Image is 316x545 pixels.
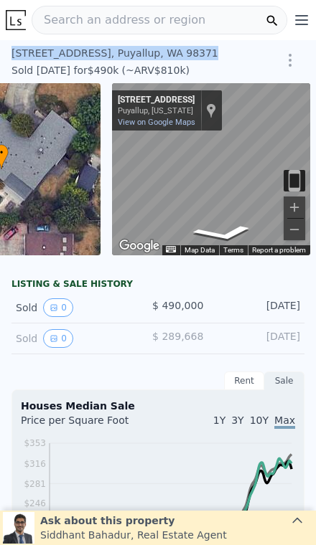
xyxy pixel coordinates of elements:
tspan: $246 [24,498,46,508]
div: Ask about this property [40,513,227,528]
img: Lotside [6,10,26,30]
div: [STREET_ADDRESS] [118,95,195,106]
a: Terms (opens in new tab) [223,246,243,254]
a: View on Google Maps [118,118,195,127]
div: Sold [DATE] for $490k [11,63,118,77]
span: $ 289,668 [152,331,203,342]
span: Max [274,414,295,429]
tspan: $353 [24,438,46,448]
div: [DATE] [209,298,300,317]
div: Sale [264,371,305,390]
div: [STREET_ADDRESS] , Puyallup , WA 98371 [11,46,244,60]
span: 10Y [250,414,269,426]
span: 1Y [213,414,226,426]
div: Sold [16,329,107,348]
span: 3Y [231,414,243,426]
a: Show location on map [206,103,216,118]
img: Google [116,237,163,255]
span: Search an address or region [32,11,205,29]
div: Houses Median Sale [21,399,295,413]
div: Siddhant Bahadur , Real Estate Agent [40,528,227,542]
button: Keyboard shortcuts [166,246,176,252]
button: Show Options [276,46,305,75]
div: Map [112,83,310,255]
button: Zoom in [284,196,305,218]
div: Rent [224,371,264,390]
button: Map Data [185,245,215,255]
div: Street View [112,83,310,255]
button: Toggle motion tracking [284,170,305,191]
a: Open this area in Google Maps (opens a new window) [116,237,163,255]
tspan: $281 [24,479,46,489]
path: Go South, 17th St Pl NW [174,220,272,246]
div: Price per Square Foot [21,413,158,436]
div: LISTING & SALE HISTORY [11,278,305,293]
img: Siddhant Bahadur [3,512,34,544]
span: $ 490,000 [152,300,203,311]
div: Sold [16,298,107,317]
button: Zoom out [284,219,305,240]
div: [DATE] [209,329,300,348]
div: (~ARV $810k ) [118,63,190,77]
div: Puyallup, [US_STATE] [118,106,195,115]
a: Report a problem [252,246,306,254]
button: View historical data [43,298,73,317]
button: View historical data [43,329,73,348]
tspan: $316 [24,459,46,469]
